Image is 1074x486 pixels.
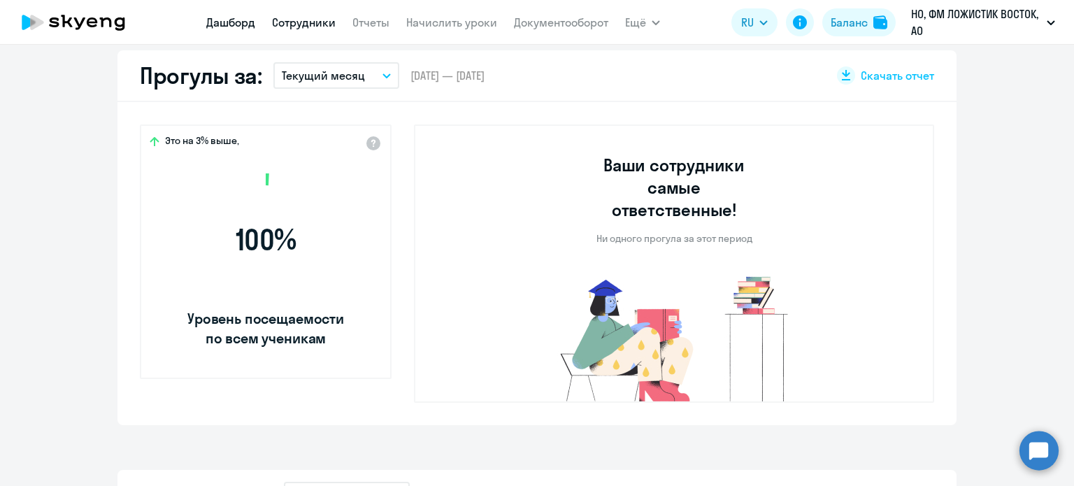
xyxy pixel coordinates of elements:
span: Скачать отчет [861,68,934,83]
button: HO, ФМ ЛОЖИСТИК ВОСТОК, АО [904,6,1062,39]
p: HO, ФМ ЛОЖИСТИК ВОСТОК, АО [911,6,1041,39]
img: no-truants [534,273,815,401]
img: balance [873,15,887,29]
button: RU [731,8,778,36]
span: RU [741,14,754,31]
button: Текущий месяц [273,62,399,89]
p: Текущий месяц [282,67,365,84]
span: [DATE] — [DATE] [410,68,485,83]
span: Это на 3% выше, [165,134,239,151]
div: Баланс [831,14,868,31]
a: Сотрудники [272,15,336,29]
a: Начислить уроки [406,15,497,29]
h2: Прогулы за: [140,62,262,90]
span: Уровень посещаемости по всем ученикам [185,309,346,348]
button: Ещё [625,8,660,36]
span: Ещё [625,14,646,31]
a: Отчеты [352,15,389,29]
span: 100 % [185,223,346,257]
p: Ни одного прогула за этот период [596,232,752,245]
a: Документооборот [514,15,608,29]
a: Дашборд [206,15,255,29]
h3: Ваши сотрудники самые ответственные! [585,154,764,221]
button: Балансbalance [822,8,896,36]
